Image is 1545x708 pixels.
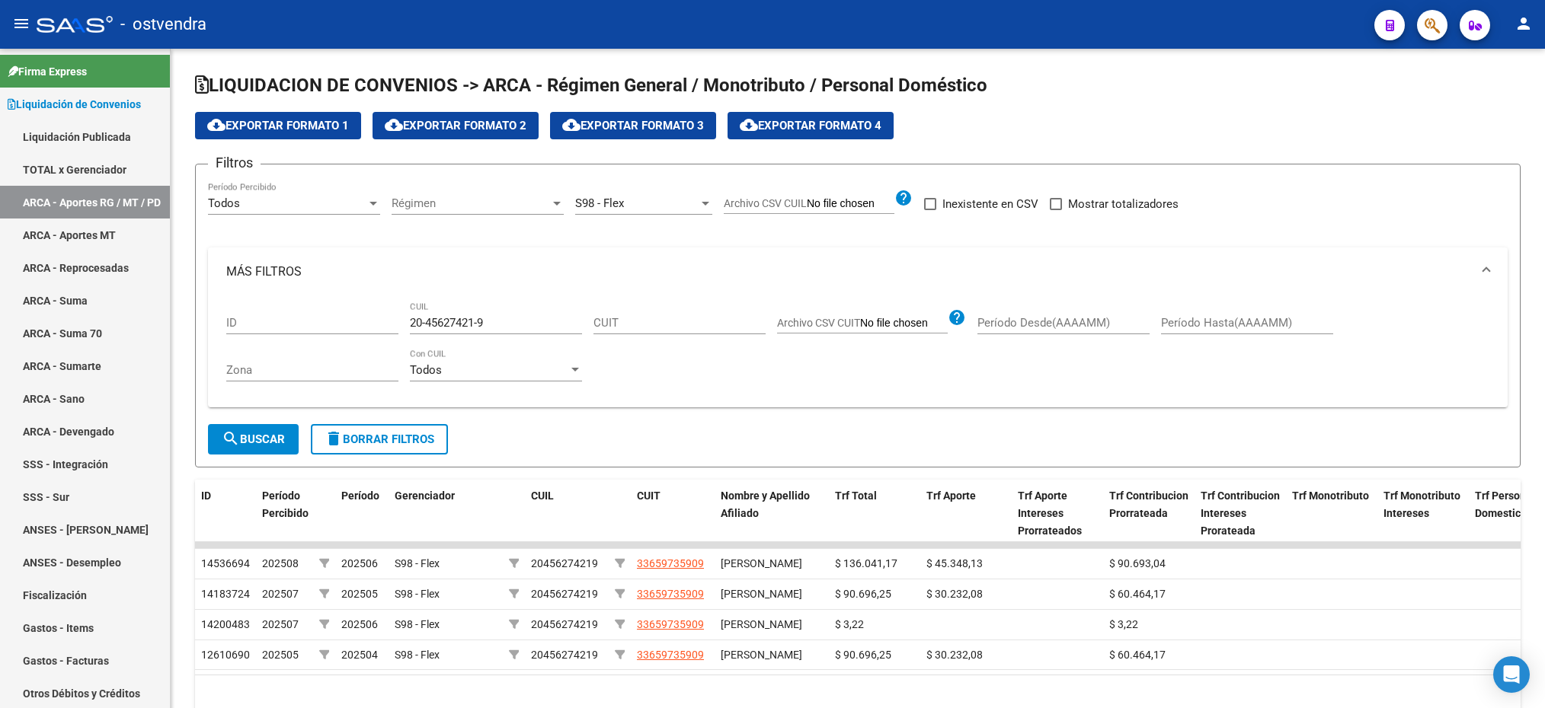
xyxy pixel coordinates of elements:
datatable-header-cell: CUIL [525,480,609,547]
span: CUIT [637,490,661,502]
span: S98 - Flex [395,649,440,661]
span: ID [201,490,211,502]
span: Trf Personal Domestico [1475,490,1535,519]
h3: Filtros [208,152,261,174]
mat-icon: help [894,189,913,207]
button: Exportar Formato 1 [195,112,361,139]
span: Período Percibido [262,490,309,519]
span: 14183724 [201,588,250,600]
span: Borrar Filtros [325,432,434,446]
datatable-header-cell: Trf Contribucion Intereses Prorateada [1195,480,1286,547]
span: $ 30.232,08 [926,588,983,600]
span: Inexistente en CSV [942,195,1038,213]
div: 20456274219 [531,616,598,633]
span: 14200483 [201,618,250,630]
datatable-header-cell: Trf Aporte [920,480,1012,547]
button: Buscar [208,424,299,454]
span: Trf Contribucion Intereses Prorateada [1201,490,1280,537]
span: 33659735909 [637,618,704,630]
span: $ 136.041,17 [835,557,897,569]
span: Exportar Formato 2 [385,119,526,132]
span: $ 30.232,08 [926,649,983,661]
mat-icon: menu [12,14,30,33]
mat-icon: search [222,429,240,448]
span: Firma Express [8,63,87,80]
span: - ostvendra [120,8,206,41]
datatable-header-cell: ID [195,480,256,547]
datatable-header-cell: Trf Monotributo Intereses [1377,480,1469,547]
span: S98 - Flex [575,196,624,210]
span: 12610690 [201,649,250,661]
span: $ 60.464,17 [1109,649,1166,661]
span: Período [341,490,379,502]
datatable-header-cell: Gerenciador [389,480,503,547]
datatable-header-cell: Trf Aporte Intereses Prorrateados [1012,480,1103,547]
span: 33659735909 [637,588,704,600]
span: Trf Total [835,490,877,502]
datatable-header-cell: Nombre y Apellido Afiliado [715,480,829,547]
span: 33659735909 [637,649,704,661]
span: Todos [208,196,240,210]
span: Trf Aporte Intereses Prorrateados [1018,490,1082,537]
span: 202505 [341,588,378,600]
span: Buscar [222,432,285,446]
button: Exportar Formato 4 [728,112,894,139]
span: Archivo CSV CUIL [724,197,807,209]
span: $ 3,22 [1109,618,1138,630]
span: 202506 [341,618,378,630]
div: Open Intercom Messenger [1493,656,1530,693]
span: Nombre y Apellido Afiliado [721,490,810,519]
div: 20456274219 [531,585,598,603]
span: Gerenciador [395,490,455,502]
span: S98 - Flex [395,557,440,569]
span: 14536694 [201,557,250,569]
input: Archivo CSV CUIL [807,197,894,211]
datatable-header-cell: Trf Monotributo [1286,480,1377,547]
span: Régimen [392,196,550,210]
span: Liquidación de Convenios [8,96,141,113]
span: 202504 [341,649,378,661]
mat-icon: cloud_download [207,116,226,134]
span: 202507 [262,588,299,600]
span: $ 60.464,17 [1109,588,1166,600]
span: $ 90.696,25 [835,649,891,661]
span: LIQUIDACION DE CONVENIOS -> ARCA - Régimen General / Monotributo / Personal Doméstico [195,75,987,96]
span: Exportar Formato 4 [740,119,881,132]
mat-expansion-panel-header: MÁS FILTROS [208,247,1508,296]
span: Trf Monotributo Intereses [1383,490,1460,519]
span: Trf Monotributo [1292,490,1369,502]
datatable-header-cell: Período [335,480,389,547]
span: $ 90.696,25 [835,588,891,600]
datatable-header-cell: Trf Total [829,480,920,547]
span: CUIL [531,490,554,502]
mat-icon: person [1515,14,1533,33]
datatable-header-cell: Período Percibido [256,480,313,547]
datatable-header-cell: CUIT [631,480,715,547]
span: [PERSON_NAME] [721,649,802,661]
span: Todos [410,363,442,377]
span: $ 90.693,04 [1109,557,1166,569]
button: Borrar Filtros [311,424,448,454]
span: Trf Aporte [926,490,976,502]
mat-panel-title: MÁS FILTROS [226,263,1471,280]
datatable-header-cell: Trf Contribucion Prorrateada [1103,480,1195,547]
span: Trf Contribucion Prorrateada [1109,490,1188,519]
button: Exportar Formato 2 [373,112,539,139]
span: $ 3,22 [835,618,864,630]
span: 202508 [262,557,299,569]
div: MÁS FILTROS [208,296,1508,408]
input: Archivo CSV CUIT [860,317,948,330]
div: 20456274219 [531,555,598,572]
mat-icon: delete [325,429,343,448]
span: [PERSON_NAME] [721,588,802,600]
span: S98 - Flex [395,588,440,600]
span: [PERSON_NAME] [721,557,802,569]
span: 202506 [341,557,378,569]
span: Mostrar totalizadores [1068,195,1179,213]
button: Exportar Formato 3 [550,112,716,139]
span: 202505 [262,649,299,661]
span: Exportar Formato 3 [562,119,704,132]
mat-icon: cloud_download [385,116,403,134]
span: Exportar Formato 1 [207,119,349,132]
div: 20456274219 [531,646,598,664]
